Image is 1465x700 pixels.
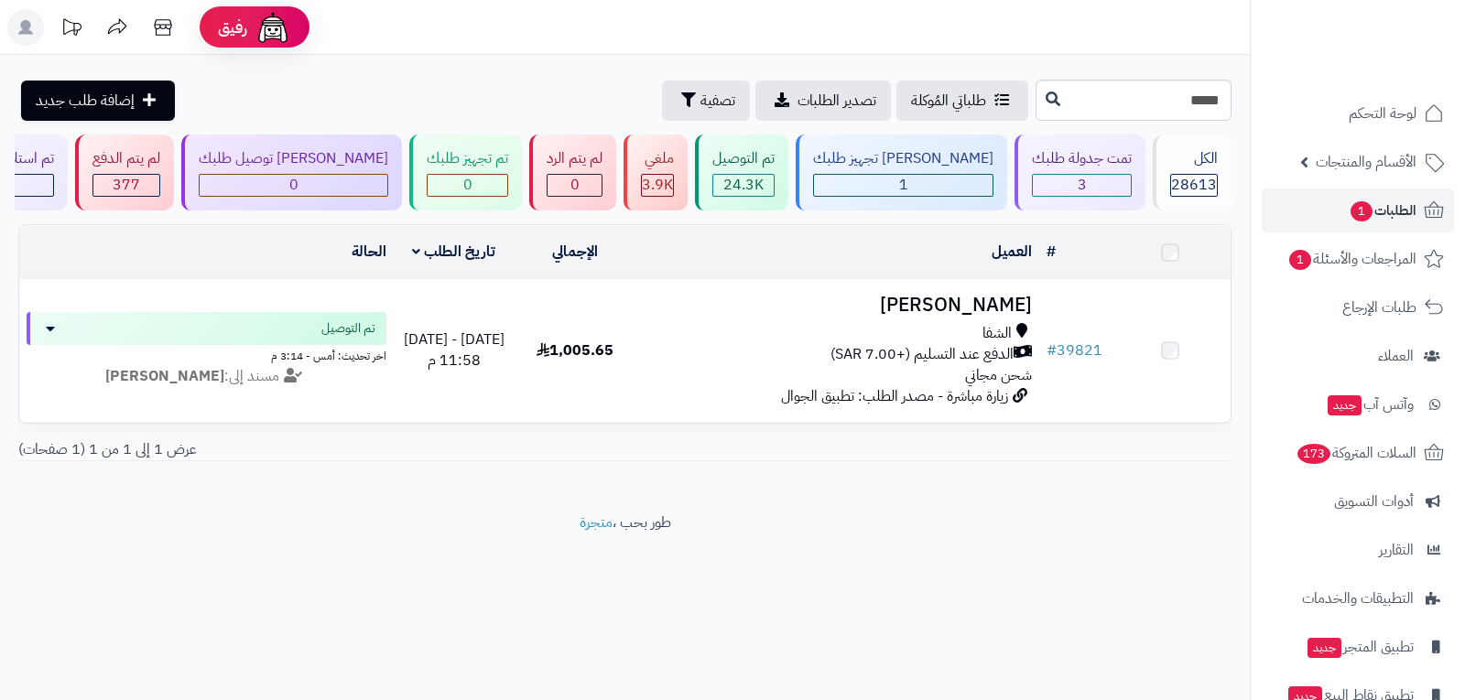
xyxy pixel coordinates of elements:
[992,241,1032,263] a: العميل
[1308,638,1341,658] span: جديد
[537,339,613,361] span: 1,005.65
[1262,625,1454,669] a: تطبيق المتجرجديد
[1287,246,1416,272] span: المراجعات والأسئلة
[1326,392,1414,417] span: وآتس آب
[1349,101,1416,126] span: لوحة التحكم
[1328,395,1362,415] span: جديد
[1262,431,1454,475] a: السلات المتروكة173
[13,366,400,387] div: مسند إلى:
[713,175,774,196] div: 24348
[1032,148,1132,169] div: تمت جدولة طلبك
[1262,285,1454,329] a: طلبات الإرجاع
[412,241,495,263] a: تاريخ الطلب
[899,174,908,196] span: 1
[5,439,625,460] div: عرض 1 إلى 1 من 1 (1 صفحات)
[321,319,375,338] span: تم التوصيل
[49,9,94,50] a: تحديثات المنصة
[755,81,891,121] a: تصدير الطلبات
[352,241,386,263] a: الحالة
[1047,241,1056,263] a: #
[642,174,673,196] span: 3.9K
[1302,586,1414,611] span: التطبيقات والخدمات
[792,135,1011,210] a: [PERSON_NAME] تجهيز طلبك 1
[1011,135,1149,210] a: تمت جدولة طلبك 3
[21,81,175,121] a: إضافة طلب جديد
[1262,237,1454,281] a: المراجعات والأسئلة1
[1342,295,1416,320] span: طلبات الإرجاع
[700,90,735,112] span: تصفية
[1170,148,1218,169] div: الكل
[1047,339,1102,361] a: #39821
[1033,175,1131,196] div: 3
[406,135,526,210] a: تم تجهيز طلبك 0
[662,81,750,121] button: تصفية
[982,323,1012,344] span: الشفا
[1262,382,1454,426] a: وآتس آبجديد
[813,148,993,169] div: [PERSON_NAME] تجهيز طلبك
[36,90,135,112] span: إضافة طلب جديد
[200,175,387,196] div: 0
[255,9,291,46] img: ai-face.png
[1262,92,1454,135] a: لوحة التحكم
[723,174,764,196] span: 24.3K
[1379,537,1414,563] span: التقارير
[178,135,406,210] a: [PERSON_NAME] توصيل طلبك 0
[93,175,159,196] div: 377
[620,135,691,210] a: ملغي 3.9K
[548,175,602,196] div: 0
[105,365,224,387] strong: [PERSON_NAME]
[92,148,160,169] div: لم يتم الدفع
[1047,339,1057,361] span: #
[798,90,876,112] span: تصدير الطلبات
[965,364,1032,386] span: شحن مجاني
[1350,200,1373,222] span: 1
[1340,26,1448,64] img: logo-2.png
[427,148,508,169] div: تم تجهيز طلبك
[526,135,620,210] a: لم يتم الرد 0
[1306,634,1414,660] span: تطبيق المتجر
[1349,198,1416,223] span: الطلبات
[896,81,1028,121] a: طلباتي المُوكلة
[1334,489,1414,514] span: أدوات التسويق
[552,241,598,263] a: الإجمالي
[428,175,507,196] div: 0
[643,295,1032,316] h3: [PERSON_NAME]
[547,148,602,169] div: لم يتم الرد
[1262,188,1454,232] a: الطلبات1
[642,175,673,196] div: 3884
[1296,440,1416,466] span: السلات المتروكة
[289,174,298,196] span: 0
[1078,174,1087,196] span: 3
[641,148,674,169] div: ملغي
[1262,576,1454,620] a: التطبيقات والخدمات
[570,174,580,196] span: 0
[1288,249,1312,271] span: 1
[463,174,472,196] span: 0
[113,174,140,196] span: 377
[911,90,986,112] span: طلباتي المُوكلة
[1171,174,1217,196] span: 28613
[1262,479,1454,523] a: أدوات التسويق
[1262,334,1454,378] a: العملاء
[71,135,178,210] a: لم يتم الدفع 377
[199,148,388,169] div: [PERSON_NAME] توصيل طلبك
[1296,443,1331,465] span: 173
[1149,135,1235,210] a: الكل28613
[781,385,1008,407] span: زيارة مباشرة - مصدر الطلب: تطبيق الجوال
[404,328,505,372] span: [DATE] - [DATE] 11:58 م
[691,135,792,210] a: تم التوصيل 24.3K
[27,345,386,364] div: اخر تحديث: أمس - 3:14 م
[580,512,613,533] a: متجرة
[1378,343,1414,369] span: العملاء
[1316,149,1416,175] span: الأقسام والمنتجات
[830,344,1014,365] span: الدفع عند التسليم (+7.00 SAR)
[712,148,775,169] div: تم التوصيل
[1262,528,1454,572] a: التقارير
[814,175,993,196] div: 1
[218,16,247,38] span: رفيق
